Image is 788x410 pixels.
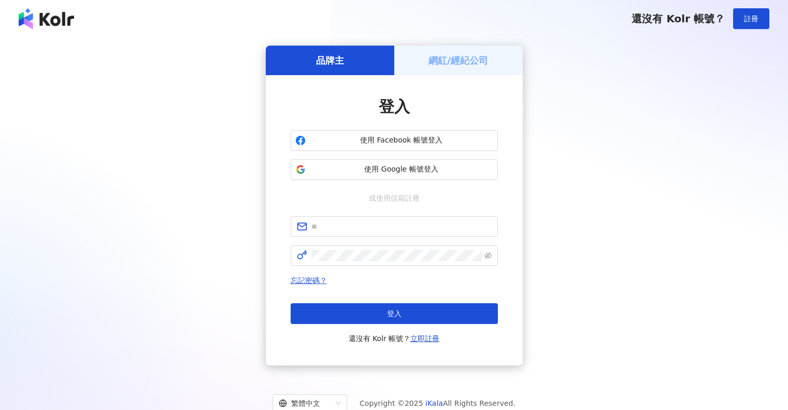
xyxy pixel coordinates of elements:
h5: 網紅/經紀公司 [428,54,488,67]
span: Copyright © 2025 All Rights Reserved. [360,397,515,409]
span: 使用 Google 帳號登入 [310,164,493,175]
span: 或使用信箱註冊 [362,192,427,204]
button: 註冊 [733,8,769,29]
span: eye-invisible [484,252,492,259]
a: 忘記密碼？ [291,276,327,285]
span: 註冊 [744,15,758,23]
a: 立即註冊 [410,334,439,343]
button: 使用 Facebook 帳號登入 [291,130,498,151]
span: 登入 [387,309,402,318]
span: 使用 Facebook 帳號登入 [310,135,493,146]
span: 還沒有 Kolr 帳號？ [349,332,440,345]
span: 還沒有 Kolr 帳號？ [632,12,725,25]
img: logo [19,8,74,29]
span: 登入 [379,97,410,116]
h5: 品牌主 [316,54,344,67]
button: 登入 [291,303,498,324]
button: 使用 Google 帳號登入 [291,159,498,180]
a: iKala [425,399,443,407]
